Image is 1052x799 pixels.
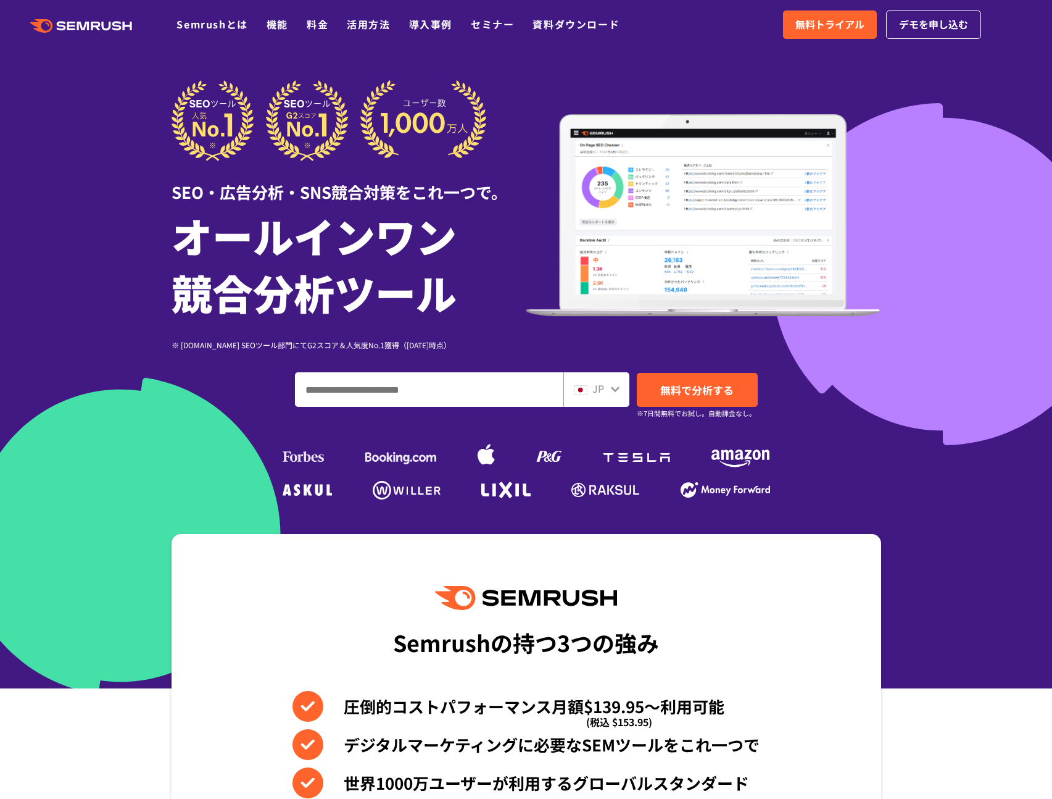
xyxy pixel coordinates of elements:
[347,17,390,31] a: 活用方法
[172,207,526,320] h1: オールインワン 競合分析ツール
[795,17,864,33] span: 無料トライアル
[532,17,619,31] a: 資料ダウンロード
[435,586,616,610] img: Semrush
[637,373,758,407] a: 無料で分析する
[471,17,514,31] a: セミナー
[899,17,968,33] span: デモを申し込む
[292,768,760,798] li: 世界1000万ユーザーが利用するグローバルスタンダード
[592,381,604,396] span: JP
[176,17,247,31] a: Semrushとは
[292,729,760,760] li: デジタルマーケティングに必要なSEMツールをこれ一つで
[637,408,756,419] small: ※7日間無料でお試し。自動課金なし。
[296,373,563,406] input: ドメイン、キーワードまたはURLを入力してください
[586,706,652,737] span: (税込 $153.95)
[172,161,526,204] div: SEO・広告分析・SNS競合対策をこれ一つで。
[292,691,760,722] li: 圧倒的コストパフォーマンス月額$139.95〜利用可能
[660,382,734,398] span: 無料で分析する
[172,339,526,351] div: ※ [DOMAIN_NAME] SEOツール部門にてG2スコア＆人気度No.1獲得（[DATE]時点）
[783,10,877,39] a: 無料トライアル
[886,10,981,39] a: デモを申し込む
[267,17,288,31] a: 機能
[409,17,452,31] a: 導入事例
[307,17,328,31] a: 料金
[393,619,659,665] div: Semrushの持つ3つの強み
